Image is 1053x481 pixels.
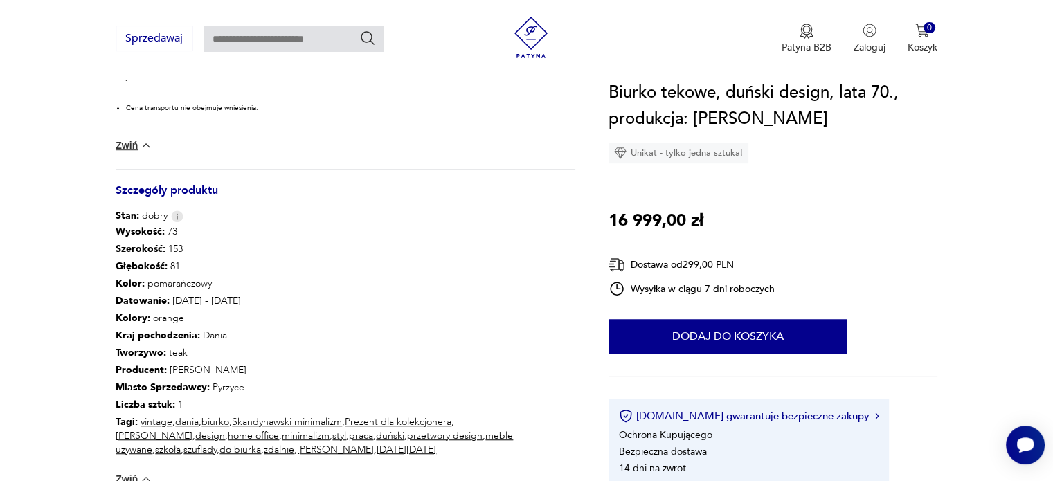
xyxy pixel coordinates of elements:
[116,275,575,292] p: pomarańczowy
[116,209,139,222] b: Stan:
[116,344,575,361] p: teak
[116,292,575,309] p: [DATE] - [DATE]
[126,103,575,113] li: Cena transportu nie obejmuje wniesienia.
[183,443,217,456] a: szuflady
[116,329,200,342] b: Kraj pochodzenia :
[116,138,152,152] button: Zwiń
[116,429,513,456] a: meble używane
[116,309,575,327] p: orange
[155,443,181,456] a: szkoła
[908,24,937,54] button: 0Koszyk
[924,22,935,34] div: 0
[116,242,165,255] b: Szerokość :
[854,41,885,54] p: Zaloguj
[609,80,937,132] h1: Biurko tekowe, duński design, lata 70., produkcja: [PERSON_NAME]
[359,30,376,46] button: Szukaj
[619,462,686,475] li: 14 dni na zwrot
[619,445,707,458] li: Bezpieczna dostawa
[219,443,261,456] a: do biurka
[201,415,229,428] a: biurko
[908,41,937,54] p: Koszyk
[854,24,885,54] button: Zaloguj
[609,208,703,234] p: 16 999,00 zł
[619,428,712,442] li: Ochrona Kupującego
[116,346,166,359] b: Tworzywo :
[609,256,775,273] div: Dostawa od 299,00 PLN
[264,443,294,456] a: zdalnie
[297,443,374,456] a: [PERSON_NAME]
[609,256,625,273] img: Ikona dostawy
[116,35,192,44] a: Sprzedawaj
[915,24,929,37] img: Ikona koszyka
[609,280,775,297] div: Wysyłka w ciągu 7 dni roboczych
[228,429,279,442] a: home office
[332,429,346,442] a: styl
[116,209,168,223] span: dobry
[116,429,192,442] a: [PERSON_NAME]
[376,429,404,442] a: duński
[116,415,138,428] b: Tagi:
[782,41,831,54] p: Patyna B2B
[116,381,210,394] b: Miasto Sprzedawcy :
[1006,426,1045,464] iframe: Smartsupp widget button
[116,361,575,379] p: [PERSON_NAME]
[875,412,879,419] img: Ikona strzałki w prawo
[116,363,167,376] b: Producent :
[377,443,436,456] a: [DATE][DATE]
[116,225,165,238] b: Wysokość :
[510,17,552,58] img: Patyna - sklep z meblami i dekoracjami vintage
[863,24,876,37] img: Ikonka użytkownika
[116,277,145,290] b: Kolor:
[614,147,627,159] img: Ikona diamentu
[407,429,483,442] a: przetwory design
[116,311,150,325] b: Kolory :
[116,223,575,240] p: 73
[141,415,172,428] a: vintage
[609,319,847,354] button: Dodaj do koszyka
[619,409,879,423] button: [DOMAIN_NAME] gwarantuje bezpieczne zakupy
[232,415,342,428] a: Skandynawski minimalizm
[116,294,170,307] b: Datowanie :
[116,396,575,413] p: 1
[349,429,373,442] a: praca
[139,138,153,152] img: chevron down
[116,413,575,458] p: , , , , , , , , , , , , , , , , , , ,
[800,24,813,39] img: Ikona medalu
[116,257,575,275] p: 81
[609,143,748,163] div: Unikat - tylko jedna sztuka!
[116,398,175,411] b: Liczba sztuk:
[116,260,168,273] b: Głębokość :
[116,379,575,396] p: Pyrzyce
[619,409,633,423] img: Ikona certyfikatu
[171,210,183,222] img: Info icon
[782,24,831,54] button: Patyna B2B
[116,240,575,257] p: 153
[282,429,330,442] a: minimalizm
[116,26,192,51] button: Sprzedawaj
[175,415,199,428] a: dania
[116,186,575,209] h3: Szczegóły produktu
[116,327,575,344] p: Dania
[195,429,225,442] a: design
[345,415,451,428] a: Prezent dla kolekcjonera
[782,24,831,54] a: Ikona medaluPatyna B2B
